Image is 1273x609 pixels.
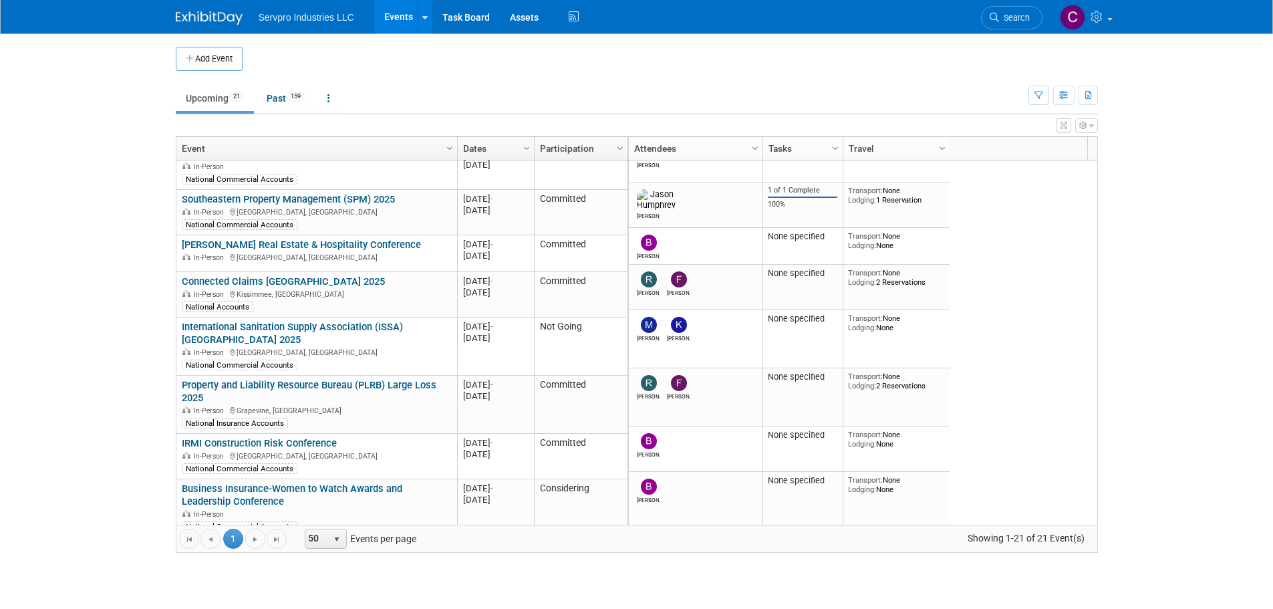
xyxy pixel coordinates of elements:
a: Participation [540,137,619,160]
div: [GEOGRAPHIC_DATA], [GEOGRAPHIC_DATA] [182,450,451,461]
div: Jason Humphrey [637,211,660,219]
span: 159 [287,92,305,102]
td: Committed [534,272,627,318]
span: In-Person [194,406,228,415]
div: [DATE] [463,494,528,505]
span: - [490,276,493,286]
div: [DATE] [463,250,528,261]
div: [DATE] [463,321,528,332]
a: Column Settings [935,137,950,157]
img: Rick Dubois [641,271,657,287]
div: [DATE] [463,437,528,449]
img: Kevin Wofford [671,317,687,333]
img: In-Person Event [182,162,190,169]
span: - [490,483,493,493]
div: [GEOGRAPHIC_DATA], [GEOGRAPHIC_DATA] [182,206,451,217]
span: Transport: [848,231,883,241]
span: 21 [229,92,244,102]
td: Committed [534,235,627,272]
img: In-Person Event [182,452,190,459]
span: Lodging: [848,323,876,332]
td: Considering [534,144,627,190]
td: Committed [534,434,627,479]
span: Column Settings [937,143,948,154]
div: None specified [768,231,837,242]
div: National Commercial Accounts [182,521,297,532]
div: frederick zebro [667,391,690,400]
a: Past159 [257,86,315,111]
img: Brian Donnelly [641,433,657,449]
span: - [490,239,493,249]
a: Go to the previous page [200,529,221,549]
span: Go to the previous page [205,534,216,545]
a: Column Settings [828,137,843,157]
img: Brian Donnelly [641,479,657,495]
div: frederick zebro [667,287,690,296]
td: Considering [534,479,627,537]
div: [DATE] [463,390,528,402]
a: Connected Claims [GEOGRAPHIC_DATA] 2025 [182,275,385,287]
span: Transport: [848,268,883,277]
div: 1 of 1 Complete [768,186,837,195]
a: [PERSON_NAME] Real Estate & Hospitality Conference [182,239,421,251]
a: Event [182,137,448,160]
div: [DATE] [463,379,528,390]
div: None specified [768,372,837,382]
td: Committed [534,190,627,235]
div: [DATE] [463,275,528,287]
div: None specified [768,314,837,324]
a: Property and Liability Resource Bureau (PLRB) Large Loss 2025 [182,379,436,404]
a: Search [981,6,1042,29]
div: [DATE] [463,239,528,250]
span: In-Person [194,253,228,262]
a: Column Settings [748,137,762,157]
div: Marta Scolaro [637,333,660,342]
img: ExhibitDay [176,11,243,25]
span: Go to the next page [250,534,261,545]
button: Add Event [176,47,243,71]
span: In-Person [194,452,228,461]
div: Rick Dubois [637,287,660,296]
div: Maria Robertson [637,160,660,168]
span: Search [999,13,1030,23]
a: Tasks [768,137,834,160]
span: 50 [305,529,328,548]
a: Travel [849,137,941,160]
span: - [490,438,493,448]
span: - [490,322,493,332]
span: In-Person [194,510,228,519]
div: Brian Donnelly [637,449,660,458]
td: Not Going [534,318,627,376]
div: None None [848,430,944,449]
div: [DATE] [463,483,528,494]
span: Column Settings [750,143,760,154]
div: None None [848,475,944,495]
a: IRMI Construction Risk Conference [182,437,337,449]
a: International Sanitation Supply Association (ISSA) [GEOGRAPHIC_DATA] 2025 [182,321,403,346]
img: In-Person Event [182,510,190,517]
div: None specified [768,430,837,441]
span: In-Person [194,290,228,299]
div: National Commercial Accounts [182,174,297,185]
a: Go to the next page [245,529,265,549]
div: Grapevine, [GEOGRAPHIC_DATA] [182,404,451,416]
div: None 1 Reservation [848,186,944,205]
div: [DATE] [463,449,528,460]
div: 100% [768,200,837,209]
div: None specified [768,268,837,279]
span: Transport: [848,372,883,381]
div: None None [848,314,944,333]
div: Kevin Wofford [667,333,690,342]
span: Column Settings [830,143,841,154]
a: Attendees [634,137,754,160]
img: Jason Humphrey [637,189,676,211]
span: 1 [223,529,243,549]
div: [DATE] [463,287,528,298]
span: In-Person [194,162,228,171]
a: Dates [463,137,525,160]
img: Brian Donnelly [641,235,657,251]
span: Transport: [848,314,883,323]
a: Southeastern Property Management (SPM) 2025 [182,193,395,205]
a: Upcoming21 [176,86,254,111]
span: Lodging: [848,277,876,287]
